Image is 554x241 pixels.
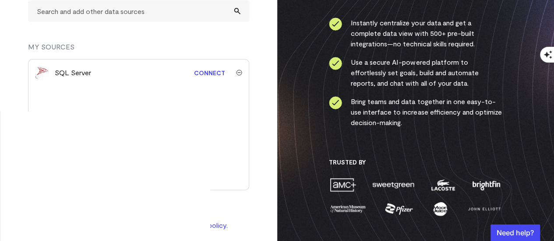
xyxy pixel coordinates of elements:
[236,70,242,76] img: trash-40e54a27.svg
[329,201,367,217] img: amnh-5afada46.png
[28,0,249,22] input: Search and add other data sources
[329,57,342,70] img: ico-check-circle-4b19435c.svg
[329,17,342,31] img: ico-check-circle-4b19435c.svg
[466,201,502,217] img: john-elliott-25751c40.png
[329,158,502,166] h3: Trusted By
[55,67,91,78] div: SQL Server
[190,65,229,81] a: Connect
[28,42,249,59] div: MY SOURCES
[329,177,357,192] img: amc-0b11a8f1.png
[431,201,449,217] img: moon-juice-c312e729.png
[329,17,502,49] li: Instantly centralize your data and get a complete data view with 500+ pre-built integrations—no t...
[430,177,456,192] img: lacoste-7a6b0538.png
[470,177,502,192] img: brightfin-a251e171.png
[384,201,414,217] img: pfizer-e137f5fc.png
[35,66,49,80] img: sql_server-b9eb5214.svg
[329,96,342,109] img: ico-check-circle-4b19435c.svg
[329,57,502,88] li: Use a secure AI-powered platform to effortlessly set goals, build and automate reports, and chat ...
[371,177,415,192] img: sweetgreen-1d1fb32c.png
[329,96,502,128] li: Bring teams and data together in one easy-to-use interface to increase efficiency and optimize de...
